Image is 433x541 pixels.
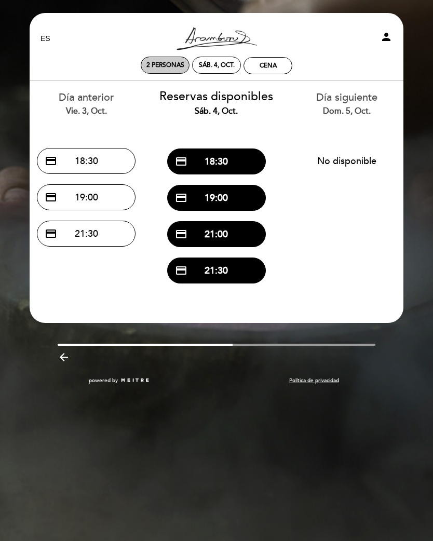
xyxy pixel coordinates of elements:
[37,221,136,247] button: credit_card 21:30
[289,105,404,117] div: dom. 5, oct.
[37,148,136,174] button: credit_card 18:30
[167,221,266,247] button: credit_card 21:00
[175,228,187,240] span: credit_card
[167,185,266,211] button: credit_card 19:00
[175,155,187,168] span: credit_card
[89,377,118,384] span: powered by
[260,62,277,70] div: Cena
[29,90,144,117] div: Día anterior
[37,184,136,210] button: credit_card 19:00
[167,148,266,174] button: credit_card 18:30
[175,192,187,204] span: credit_card
[159,105,274,117] div: sáb. 4, oct.
[380,31,393,43] i: person
[199,61,235,69] div: sáb. 4, oct.
[380,31,393,46] button: person
[58,351,70,363] i: arrow_backward
[45,191,57,204] span: credit_card
[29,105,144,117] div: vie. 3, oct.
[45,227,57,240] span: credit_card
[167,258,266,283] button: credit_card 21:30
[297,148,396,174] button: No disponible
[146,61,184,69] span: 2 personas
[152,24,281,53] a: Aramburu Resto
[175,264,187,277] span: credit_card
[45,155,57,167] span: credit_card
[120,378,150,383] img: MEITRE
[289,90,404,117] div: Día siguiente
[159,88,274,117] div: Reservas disponibles
[289,377,339,384] a: Política de privacidad
[89,377,150,384] a: powered by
